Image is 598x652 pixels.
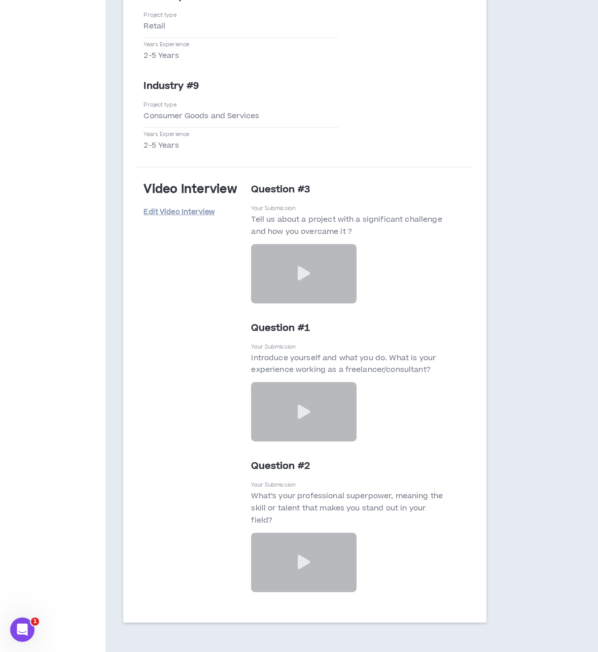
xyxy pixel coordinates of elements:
[144,130,189,138] p: Years Experience
[31,617,39,626] span: 1
[144,79,338,93] p: Industry #9
[251,204,296,212] p: Your Submission
[144,203,215,221] a: Edit Video Interview
[144,140,179,152] p: 2-5 Years
[144,50,179,62] p: 2-5 Years
[144,183,236,197] h3: Video Interview
[251,352,446,442] div: Introduce yourself and what you do. What is your experience working as a freelancer/consultant?
[251,459,446,473] p: Question #2
[10,617,34,642] iframe: Intercom live chat
[144,41,189,48] p: Years Experience
[144,101,176,109] p: Project type
[251,214,446,303] div: Tell us about a project with a significant challenge and how you overcame it ?
[144,11,176,19] p: Project type
[251,321,446,335] p: Question #1
[251,481,296,489] p: Your Submission
[251,183,446,197] p: Question #3
[251,490,446,592] div: What’s your professional superpower, meaning the skill or talent that makes you stand out in your...
[144,20,165,32] p: Retail
[144,110,259,122] p: Consumer Goods and Services
[251,343,296,351] p: Your Submission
